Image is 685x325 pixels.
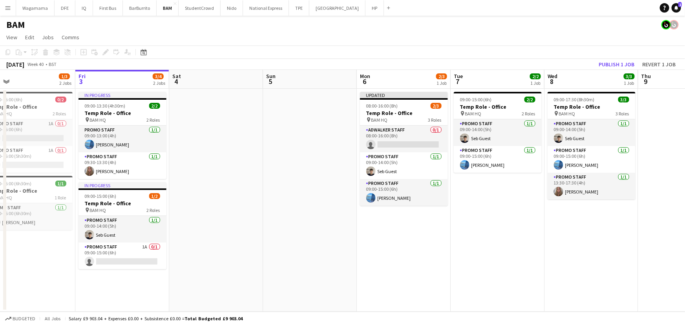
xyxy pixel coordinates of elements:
[62,34,79,41] span: Comms
[69,316,243,321] div: Salary £9 903.04 + Expenses £0.00 + Subsistence £0.00 =
[93,0,123,16] button: First Bus
[289,0,309,16] button: TPE
[661,20,671,29] app-user-avatar: Tim Bodenham
[221,0,243,16] button: Nido
[639,59,679,69] button: Revert 1 job
[22,32,37,42] a: Edit
[58,32,82,42] a: Comms
[25,34,34,41] span: Edit
[243,0,289,16] button: National Express
[6,34,17,41] span: View
[6,60,24,68] div: [DATE]
[669,20,679,29] app-user-avatar: Tim Bodenham
[42,34,54,41] span: Jobs
[179,0,221,16] button: StudentCrowd
[672,3,681,13] a: 1
[595,59,638,69] button: Publish 1 job
[309,0,365,16] button: [GEOGRAPHIC_DATA]
[26,61,46,67] span: Week 40
[4,314,37,323] button: Budgeted
[13,316,35,321] span: Budgeted
[6,19,25,31] h1: BAM
[16,0,55,16] button: Wagamama
[157,0,179,16] button: BAM
[75,0,93,16] button: IQ
[49,61,57,67] div: BST
[43,316,62,321] span: All jobs
[123,0,157,16] button: BarBurrito
[678,2,682,7] span: 1
[39,32,57,42] a: Jobs
[3,32,20,42] a: View
[184,316,243,321] span: Total Budgeted £9 903.04
[55,0,75,16] button: DFE
[365,0,384,16] button: HP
